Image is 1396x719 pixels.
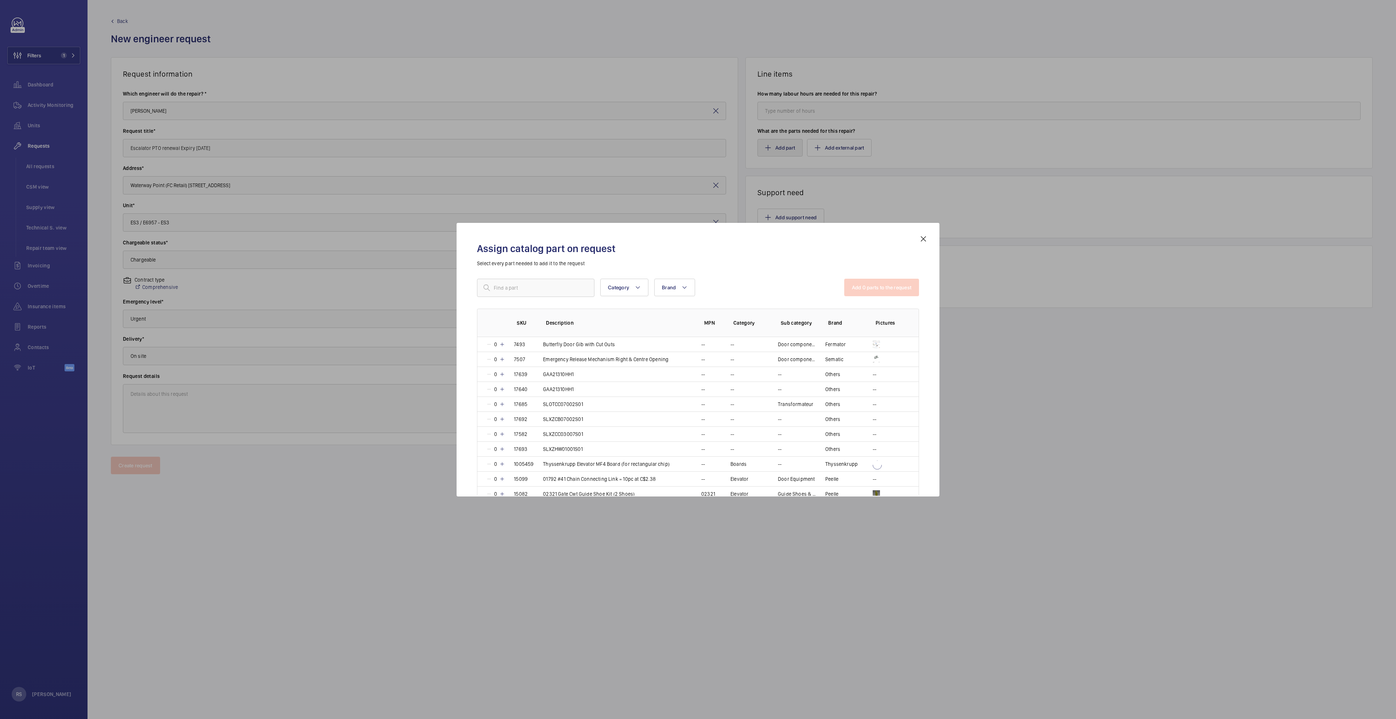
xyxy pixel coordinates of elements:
[873,401,876,408] p: --
[546,319,693,326] p: Description
[492,445,499,453] p: 0
[873,386,876,393] p: --
[477,242,919,255] h2: Assign catalog part on request
[778,415,782,423] p: --
[778,401,814,408] p: Transformateur
[543,386,574,393] p: GAA21310HH1
[873,445,876,453] p: --
[778,490,817,498] p: Guide Shoes & Oilers
[873,430,876,438] p: --
[873,356,880,363] img: iDiDZI9L968JTgxBhqAA3GXtu6eyozIi-QdPokduLd3zVz3_.jpeg
[701,341,705,348] p: --
[514,341,525,348] p: 7493
[778,445,782,453] p: --
[730,445,734,453] p: --
[514,430,527,438] p: 17582
[844,279,919,296] button: Add 0 parts to the request
[701,490,715,498] p: 02321
[543,445,583,453] p: SLXZHW01001S01
[701,401,705,408] p: --
[492,415,499,423] p: 0
[730,341,734,348] p: --
[825,430,840,438] p: Others
[778,430,782,438] p: --
[543,401,583,408] p: SLOTCC07002S01
[492,341,499,348] p: 0
[825,401,840,408] p: Others
[477,260,919,267] p: Select every part needed to add it to the request
[781,319,817,326] p: Sub category
[477,279,594,297] input: Find a part
[492,460,499,468] p: 0
[873,415,876,423] p: --
[492,475,499,483] p: 0
[778,341,817,348] p: Door components
[704,319,722,326] p: MPN
[825,490,838,498] p: Peelle
[492,490,499,498] p: 0
[730,401,734,408] p: --
[730,371,734,378] p: --
[730,490,748,498] p: Elevator
[608,285,629,290] span: Category
[825,356,844,363] p: Sematic
[514,415,527,423] p: 17692
[701,371,705,378] p: --
[778,356,817,363] p: Door components
[517,319,534,326] p: SKU
[701,430,705,438] p: --
[514,371,527,378] p: 17639
[492,401,499,408] p: 0
[654,279,695,296] button: Brand
[730,356,734,363] p: --
[543,356,668,363] p: Emergency Release Mechanism Right & Centre Opening
[701,460,705,468] p: --
[543,460,670,468] p: Thyssenkrupp Elevator MF4 Board (for rectangular chip)
[543,341,615,348] p: Butterfly Door Gib with Cut Outs
[701,445,705,453] p: --
[873,371,876,378] p: --
[543,415,583,423] p: SLXZCB07002S01
[514,445,527,453] p: 17693
[733,319,769,326] p: Category
[701,475,705,483] p: --
[778,371,782,378] p: --
[873,341,880,348] img: 5O8BYpR-rheKcKMWv498QdRmVVCFLkcR-0rVq8VlFK5iaEb5.png
[730,460,747,468] p: Boards
[514,490,528,498] p: 15082
[730,430,734,438] p: --
[730,415,734,423] p: --
[825,475,838,483] p: Peelle
[778,475,815,483] p: Door Equipment
[492,356,499,363] p: 0
[701,356,705,363] p: --
[492,371,499,378] p: 0
[778,386,782,393] p: --
[828,319,864,326] p: Brand
[514,475,528,483] p: 15099
[873,490,880,498] img: xYga9fEaXYfa_znulNJ9Ir-fD2jesXa-CsUtaeKaRXAKDRg4.png
[492,386,499,393] p: 0
[543,430,583,438] p: SLXZCC03007S01
[701,415,705,423] p: --
[825,460,858,468] p: Thyssenkrupp
[876,319,904,326] p: Pictures
[543,490,635,498] p: 02321 Gate Cwt Guide Shoe Kit (2 Shoes)
[778,460,782,468] p: --
[514,356,525,363] p: 7507
[514,460,534,468] p: 1005459
[825,415,840,423] p: Others
[873,475,876,483] p: --
[543,371,574,378] p: GAA21310HH1
[825,371,840,378] p: Others
[492,430,499,438] p: 0
[662,285,676,290] span: Brand
[701,386,705,393] p: --
[825,445,840,453] p: Others
[730,386,734,393] p: --
[825,386,840,393] p: Others
[600,279,648,296] button: Category
[514,401,527,408] p: 17685
[543,475,656,483] p: 01792 #41 Chain Connecting Link = 10pc at C$2.38
[730,475,748,483] p: Elevator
